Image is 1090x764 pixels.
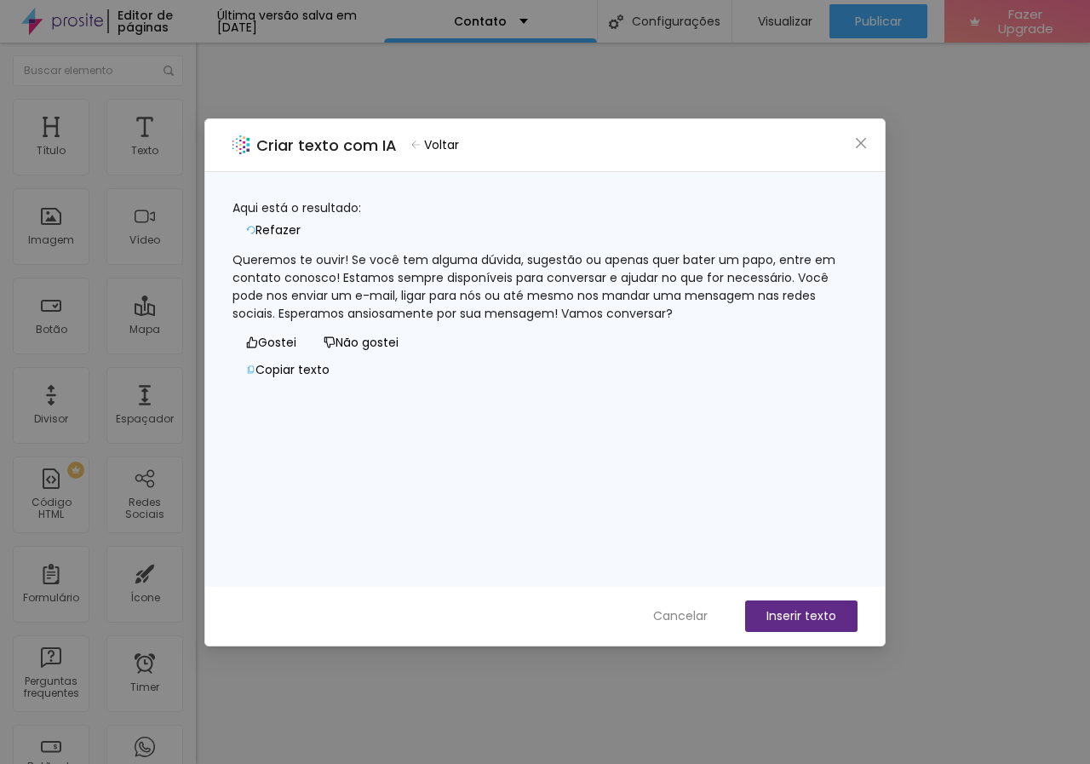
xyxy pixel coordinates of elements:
span: Voltar [424,136,459,154]
button: Não gostei [310,330,412,357]
span: like [246,336,258,348]
button: Copiar texto [232,357,343,384]
div: Queremos te ouvir! Se você tem alguma dúvida, sugestão ou apenas quer bater um papo, entre em con... [232,251,858,323]
button: Gostei [232,330,310,357]
span: close [854,136,868,150]
div: Aqui está o resultado: [232,199,858,217]
button: Close [852,134,870,152]
span: Refazer [255,221,301,239]
button: Voltar [404,133,467,158]
button: Cancelar [636,600,725,632]
span: dislike [324,336,336,348]
h2: Criar texto com IA [256,134,397,157]
span: Cancelar [653,607,708,625]
button: Refazer [232,217,314,244]
button: Inserir texto [745,600,858,632]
